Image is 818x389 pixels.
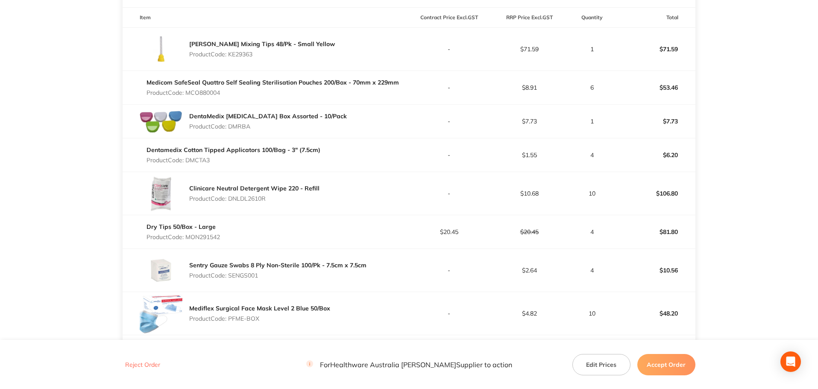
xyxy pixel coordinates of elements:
a: Dentamedix Cotton Tipped Applicators 100/Bag - 3" (7.5cm) [147,146,320,154]
a: DentaMedix [MEDICAL_DATA] Box Assorted - 10/Pack [189,112,347,120]
p: $10.56 [616,260,695,281]
th: Total [615,8,695,28]
img: NmNicXdodA [140,172,182,215]
p: $20.45 [490,228,569,235]
a: Mediflex Surgical Face Mask Level 2 Blue 50/Box [189,304,330,312]
button: Reject Order [123,361,163,369]
p: - [410,190,489,197]
a: Dry Tips 50/Box - Large [147,223,216,231]
button: Edit Prices [572,354,630,375]
p: Product Code: MCO880004 [147,89,399,96]
th: Contract Price Excl. GST [409,8,490,28]
div: Open Intercom Messenger [780,351,801,372]
img: MTdrZjgweQ [140,292,182,335]
img: b2JqZG9hNA [140,109,182,134]
p: - [410,46,489,53]
img: MWc2bTNmYw [140,249,182,292]
p: Product Code: KE29363 [189,51,335,58]
p: $1.55 [490,152,569,158]
p: $7.73 [616,111,695,132]
p: Product Code: MON291542 [147,234,220,240]
th: Quantity [569,8,615,28]
a: Medicom SafeSeal Quattro Self Sealing Sterilisation Pouches 200/Box - 70mm x 229mm [147,79,399,86]
p: 10 [570,310,615,317]
p: - [410,84,489,91]
p: 1 [570,46,615,53]
p: 4 [570,267,615,274]
p: $7.73 [490,118,569,125]
p: 4 [570,228,615,235]
p: 6 [570,84,615,91]
p: $10.68 [490,190,569,197]
p: - [410,310,489,317]
p: $6.20 [616,145,695,165]
p: Product Code: DMRBA [189,123,347,130]
p: $20.45 [410,228,489,235]
p: 10 [570,190,615,197]
p: Product Code: DMCTA3 [147,157,320,164]
p: Product Code: DNLDL2610R [189,195,320,202]
p: - [410,118,489,125]
p: $71.59 [616,39,695,59]
p: - [410,267,489,274]
th: RRP Price Excl. GST [489,8,569,28]
a: [PERSON_NAME] Mixing Tips 48/Pk - Small Yellow [189,40,335,48]
button: Accept Order [637,354,695,375]
p: $8.91 [490,84,569,91]
p: 4 [570,152,615,158]
th: Item [123,8,409,28]
p: $4.82 [490,310,569,317]
p: $2.64 [490,267,569,274]
p: 1 [570,118,615,125]
p: $71.59 [490,46,569,53]
p: $53.46 [616,77,695,98]
a: Clinicare Neutral Detergent Wipe 220 - Refill [189,184,320,192]
p: For Healthware Australia [PERSON_NAME] Supplier to action [306,360,512,369]
a: Sentry Gauze Swabs 8 Ply Non-Sterile 100/Pk - 7.5cm x 7.5cm [189,261,366,269]
p: - [410,152,489,158]
p: $48.20 [616,303,695,324]
p: $81.80 [616,222,695,242]
p: Product Code: PFME-BOX [189,315,330,322]
p: Product Code: SENGS001 [189,272,366,279]
p: $106.80 [616,183,695,204]
img: a3pnNXo0Nw [140,28,182,70]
